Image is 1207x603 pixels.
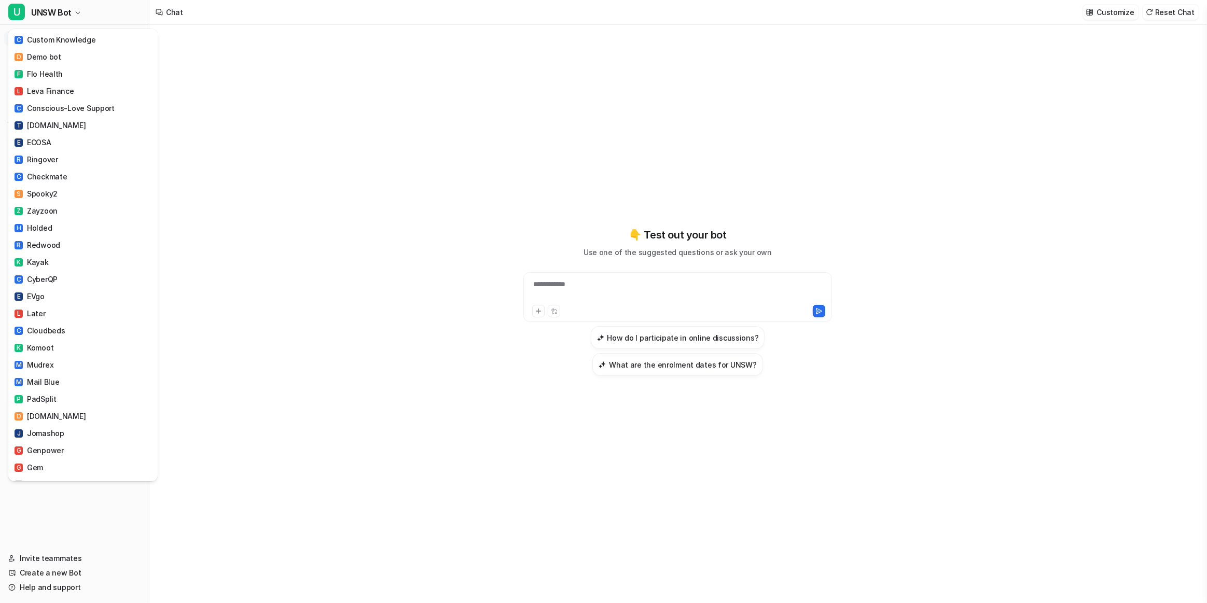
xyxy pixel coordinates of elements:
[15,258,23,267] span: K
[15,53,23,61] span: D
[15,103,115,114] div: Conscious-Love Support
[15,154,58,165] div: Ringover
[15,173,23,181] span: C
[15,344,23,352] span: K
[15,464,23,472] span: G
[15,275,23,284] span: C
[15,481,23,489] span: L
[15,70,23,78] span: F
[15,68,63,79] div: Flo Health
[15,359,53,370] div: Mudrex
[15,361,23,369] span: M
[15,104,23,113] span: C
[8,29,158,481] div: UUNSW Bot
[15,445,64,456] div: Genpower
[15,190,23,198] span: S
[15,342,53,353] div: Komoot
[15,292,23,301] span: E
[15,138,23,147] span: E
[15,479,65,490] div: Life Pharm
[15,241,23,249] span: R
[15,462,43,473] div: Gem
[15,222,52,233] div: Holded
[15,156,23,164] span: R
[15,394,57,404] div: PadSplit
[15,188,58,199] div: Spooky2
[15,428,64,439] div: Jomashop
[15,412,23,420] span: D
[15,86,74,96] div: Leva Finance
[15,34,96,45] div: Custom Knowledge
[15,378,23,386] span: M
[15,308,46,319] div: Later
[15,257,49,268] div: Kayak
[15,429,23,438] span: J
[15,224,23,232] span: H
[15,120,86,131] div: [DOMAIN_NAME]
[15,395,23,403] span: P
[15,137,51,148] div: ECOSA
[15,240,60,250] div: Redwood
[31,5,72,20] span: UNSW Bot
[15,87,23,95] span: L
[15,171,67,182] div: Checkmate
[15,51,61,62] div: Demo bot
[15,327,23,335] span: C
[15,411,86,422] div: [DOMAIN_NAME]
[15,446,23,455] span: G
[15,207,23,215] span: Z
[15,274,58,285] div: CyberQP
[15,121,23,130] span: T
[8,4,25,20] span: U
[15,310,23,318] span: L
[15,325,65,336] div: Cloudbeds
[15,205,58,216] div: Zayzoon
[15,376,59,387] div: Mail Blue
[15,36,23,44] span: C
[15,291,45,302] div: EVgo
